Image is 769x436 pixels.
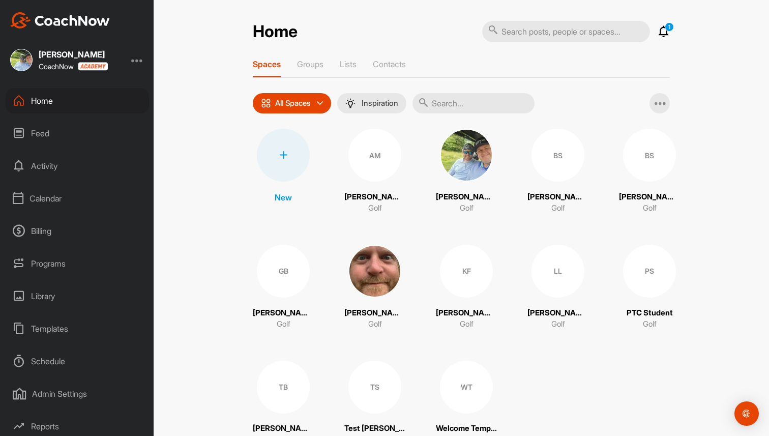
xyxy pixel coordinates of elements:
p: Contacts [373,59,406,69]
p: Test [PERSON_NAME] [344,423,405,434]
div: KF [440,245,493,298]
p: All Spaces [275,99,311,107]
img: square_60f0c87aa5657eed2d697613c659ab83.jpg [10,49,33,71]
p: PTC Student [627,307,673,319]
p: Golf [277,318,290,330]
div: AM [348,129,401,182]
div: GB [257,245,310,298]
div: Schedule [6,348,149,374]
p: Golf [551,202,565,214]
div: Programs [6,251,149,276]
div: [PERSON_NAME] [39,50,108,59]
p: [PERSON_NAME] [436,307,497,319]
p: Welcome Template [436,423,497,434]
p: Inspiration [362,99,398,107]
p: [PERSON_NAME] [344,307,405,319]
a: KF[PERSON_NAME]Golf [436,245,497,330]
p: Golf [551,318,565,330]
div: PS [623,245,676,298]
a: [PERSON_NAME]Golf [436,129,497,214]
p: Groups [297,59,323,69]
div: TB [257,361,310,414]
div: LL [531,245,584,298]
p: Golf [368,318,382,330]
p: Golf [643,202,657,214]
div: Library [6,283,149,309]
div: Home [6,88,149,113]
div: TS [348,361,401,414]
p: Spaces [253,59,281,69]
p: Golf [460,318,474,330]
a: BS[PERSON_NAME]Golf [527,129,588,214]
input: Search posts, people or spaces... [482,21,650,42]
div: WT [440,361,493,414]
p: [PERSON_NAME] [527,307,588,319]
a: BS[PERSON_NAME]Golf [619,129,680,214]
input: Search... [412,93,535,113]
img: square_8359caba4869851b37ab0d4fc42f6cc0.jpg [348,245,401,298]
a: PSPTC StudentGolf [619,245,680,330]
a: GB[PERSON_NAME]Golf [253,245,314,330]
img: menuIcon [345,98,356,108]
img: CoachNow acadmey [78,62,108,71]
div: BS [623,129,676,182]
div: Activity [6,153,149,179]
div: Templates [6,316,149,341]
div: Open Intercom Messenger [734,401,759,426]
div: CoachNow [39,62,108,71]
p: [PERSON_NAME] [436,191,497,203]
img: icon [261,98,271,108]
img: CoachNow [10,12,110,28]
p: Lists [340,59,357,69]
p: Golf [368,202,382,214]
div: Admin Settings [6,381,149,406]
div: Feed [6,121,149,146]
p: [PERSON_NAME] [253,307,314,319]
p: [PERSON_NAME] [619,191,680,203]
div: BS [531,129,584,182]
a: AM[PERSON_NAME]Golf [344,129,405,214]
p: [PERSON_NAME] [344,191,405,203]
div: Billing [6,218,149,244]
p: [PERSON_NAME] [253,423,314,434]
p: [PERSON_NAME] [527,191,588,203]
p: Golf [643,318,657,330]
img: square_60f0c87aa5657eed2d697613c659ab83.jpg [440,129,493,182]
p: 1 [665,22,674,32]
p: Golf [460,202,474,214]
a: LL[PERSON_NAME]Golf [527,245,588,330]
p: New [275,191,292,204]
a: [PERSON_NAME]Golf [344,245,405,330]
div: Calendar [6,186,149,211]
h2: Home [253,22,298,42]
